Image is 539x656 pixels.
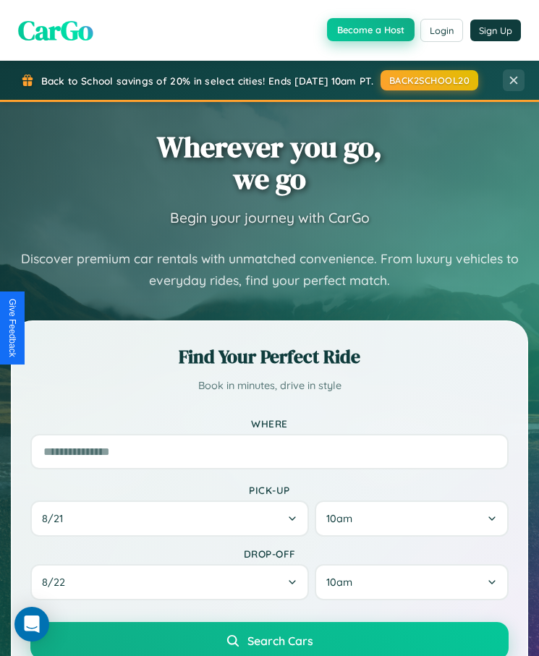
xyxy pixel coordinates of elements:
span: CarGo [18,11,93,49]
div: Give Feedback [7,299,17,357]
button: Login [420,19,463,42]
button: 8/21 [30,500,309,537]
div: Open Intercom Messenger [14,607,49,642]
button: Sign Up [470,20,521,41]
span: 8 / 22 [42,576,72,589]
span: 10am [326,576,352,589]
button: BACK2SCHOOL20 [381,70,479,90]
span: 8 / 21 [42,512,70,525]
p: Discover premium car rentals with unmatched convenience. From luxury vehicles to everyday rides, ... [11,248,528,291]
span: Search Cars [247,634,313,648]
h1: Wherever you go, we go [157,131,382,195]
span: Back to School savings of 20% in select cities! Ends [DATE] 10am PT. [41,74,373,87]
h2: Find Your Perfect Ride [30,344,509,370]
button: 8/22 [30,564,309,600]
label: Pick-up [30,484,509,496]
label: Where [30,417,509,430]
button: Become a Host [327,18,415,41]
h3: Begin your journey with CarGo [170,209,370,226]
label: Drop-off [30,548,509,560]
span: 10am [326,512,352,525]
button: 10am [315,500,509,537]
button: 10am [315,564,509,600]
p: Book in minutes, drive in style [30,377,509,396]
